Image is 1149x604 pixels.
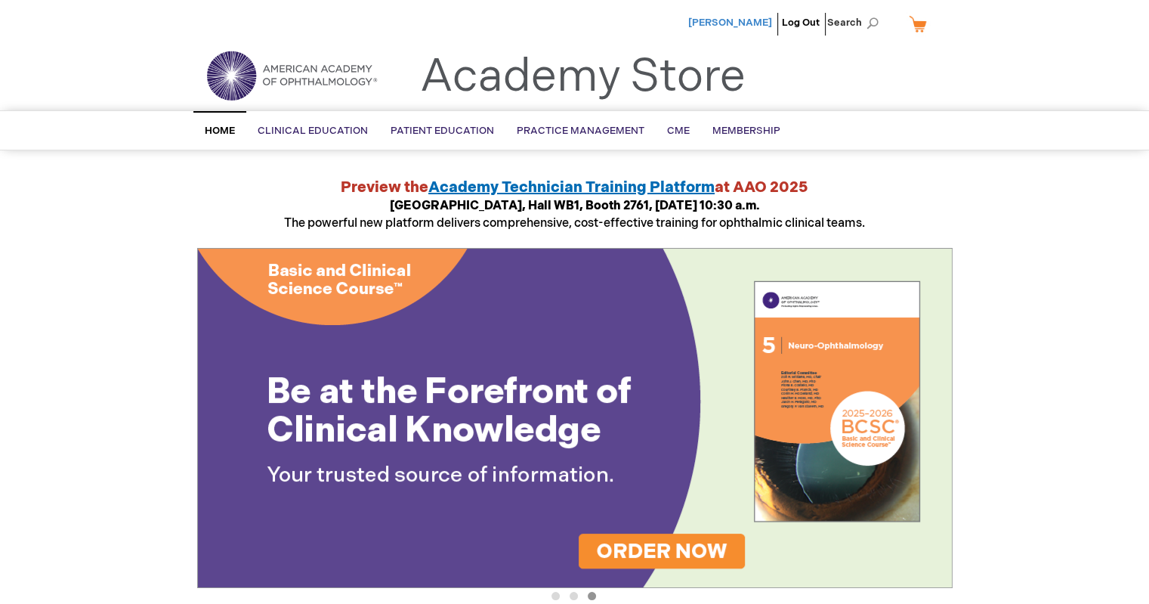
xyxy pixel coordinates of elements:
span: CME [667,125,690,137]
strong: [GEOGRAPHIC_DATA], Hall WB1, Booth 2761, [DATE] 10:30 a.m. [390,199,760,213]
span: Membership [712,125,780,137]
strong: Preview the at AAO 2025 [341,178,808,197]
a: Log Out [782,17,820,29]
a: [PERSON_NAME] [688,17,772,29]
span: Search [827,8,885,38]
span: The powerful new platform delivers comprehensive, cost-effective training for ophthalmic clinical... [284,199,865,231]
a: Academy Technician Training Platform [428,178,715,197]
button: 2 of 3 [570,592,578,600]
span: Clinical Education [258,125,368,137]
span: Patient Education [391,125,494,137]
button: 3 of 3 [588,592,596,600]
span: Practice Management [517,125,644,137]
a: Academy Store [420,50,746,104]
span: Home [205,125,235,137]
button: 1 of 3 [551,592,560,600]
